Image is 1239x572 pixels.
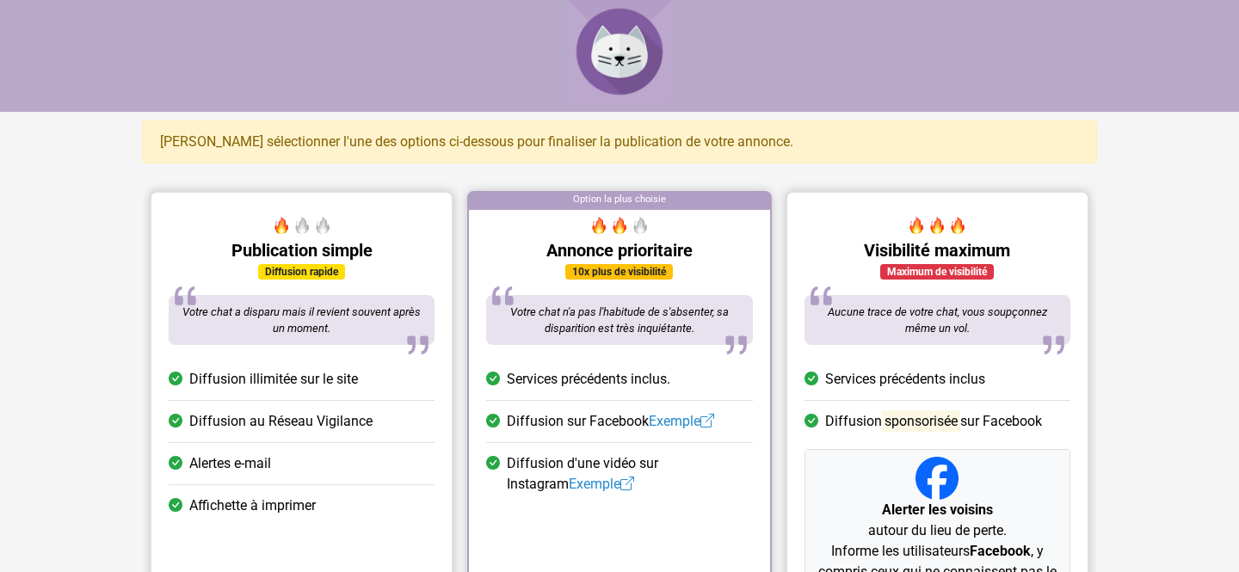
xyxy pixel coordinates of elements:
[510,305,729,335] span: Votre chat n'a pas l'habitude de s'absenter, sa disparition est très inquiétante.
[507,369,670,390] span: Services précédents inclus.
[804,240,1070,261] h5: Visibilité maximum
[258,264,345,280] div: Diffusion rapide
[882,410,960,432] mark: sponsorisée
[189,495,316,516] span: Affichette à imprimer
[507,411,714,432] span: Diffusion sur Facebook
[565,264,673,280] div: 10x plus de visibilité
[915,457,959,500] img: Facebook
[825,369,985,390] span: Services précédents inclus
[189,369,358,390] span: Diffusion illimitée sur le site
[507,453,752,495] span: Diffusion d'une vidéo sur Instagram
[649,413,714,429] a: Exemple
[812,500,1063,541] p: autour du lieu de perte.
[142,120,1097,163] div: [PERSON_NAME] sélectionner l'une des options ci-dessous pour finaliser la publication de votre an...
[469,193,769,210] div: Option la plus choisie
[569,476,634,492] a: Exemple
[825,411,1042,432] span: Diffusion sur Facebook
[169,240,435,261] h5: Publication simple
[882,501,993,518] strong: Alerter les voisins
[189,453,271,474] span: Alertes e-mail
[970,543,1031,559] strong: Facebook
[880,264,994,280] div: Maximum de visibilité
[189,411,373,432] span: Diffusion au Réseau Vigilance
[486,240,752,261] h5: Annonce prioritaire
[828,305,1047,335] span: Aucune trace de votre chat, vous soupçonnez même un vol.
[182,305,421,335] span: Votre chat a disparu mais il revient souvent après un moment.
